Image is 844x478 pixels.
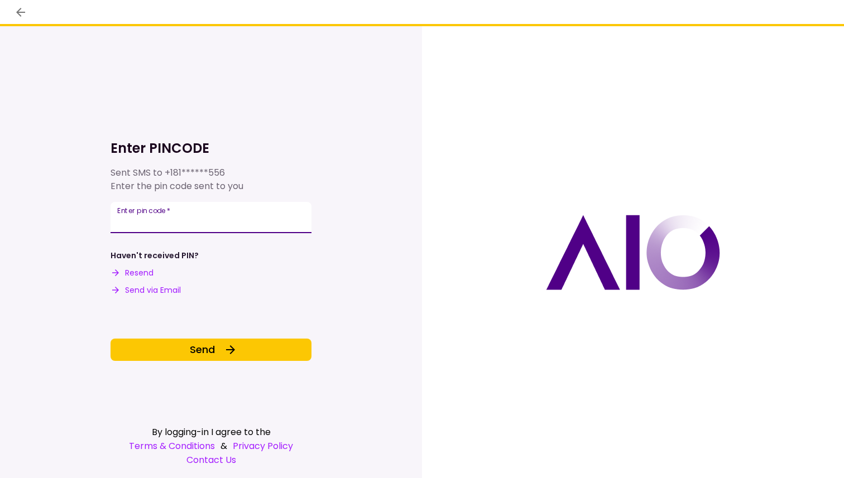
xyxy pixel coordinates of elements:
div: By logging-in I agree to the [111,425,311,439]
div: & [111,439,311,453]
h1: Enter PINCODE [111,139,311,157]
button: Send [111,339,311,361]
a: Privacy Policy [233,439,293,453]
a: Contact Us [111,453,311,467]
img: AIO logo [546,215,720,290]
div: Sent SMS to Enter the pin code sent to you [111,166,311,193]
button: Resend [111,267,154,279]
label: Enter pin code [117,206,170,215]
span: Send [190,342,215,357]
button: back [11,3,30,22]
div: Haven't received PIN? [111,250,199,262]
button: Send via Email [111,284,181,296]
a: Terms & Conditions [129,439,215,453]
